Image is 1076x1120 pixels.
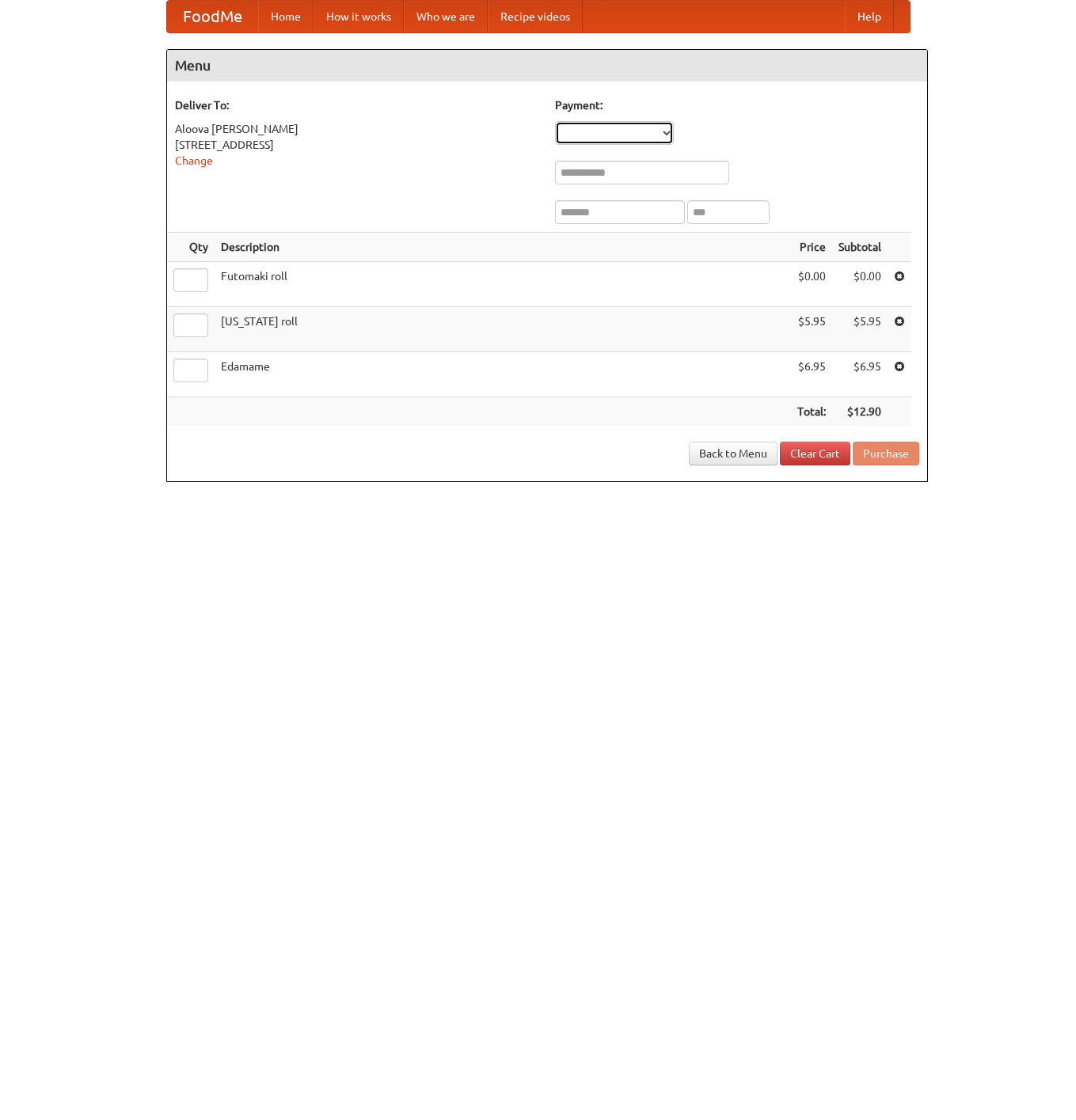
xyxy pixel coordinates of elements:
a: How it works [314,1,404,32]
a: Home [258,1,314,32]
a: Who we are [404,1,488,32]
button: Purchase [853,442,919,465]
a: Change [175,154,213,167]
th: $12.90 [832,397,888,427]
td: $0.00 [791,262,832,307]
td: $5.95 [791,307,832,352]
a: Recipe videos [488,1,583,32]
td: [US_STATE] roll [215,307,791,352]
th: Description [215,233,791,262]
td: $0.00 [832,262,888,307]
td: $5.95 [832,307,888,352]
a: Clear Cart [780,442,850,465]
th: Subtotal [832,233,888,262]
a: Help [845,1,894,32]
h4: Menu [167,50,927,82]
td: $6.95 [791,352,832,397]
th: Price [791,233,832,262]
td: Edamame [215,352,791,397]
div: Aloova [PERSON_NAME] [175,121,539,137]
th: Total: [791,397,832,427]
td: Futomaki roll [215,262,791,307]
h5: Deliver To: [175,97,539,113]
a: Back to Menu [689,442,778,465]
h5: Payment: [555,97,919,113]
th: Qty [167,233,215,262]
div: [STREET_ADDRESS] [175,137,539,153]
a: FoodMe [167,1,258,32]
td: $6.95 [832,352,888,397]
